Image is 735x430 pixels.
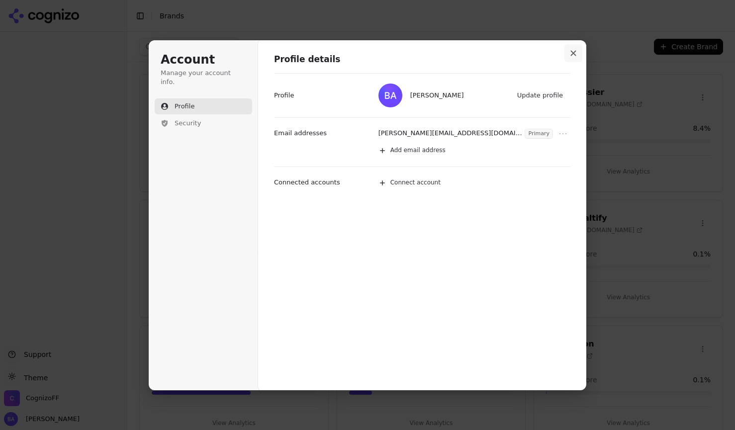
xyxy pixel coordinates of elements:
[161,52,246,68] h1: Account
[512,88,569,103] button: Update profile
[274,54,571,66] h1: Profile details
[557,128,569,140] button: Open menu
[161,69,246,86] p: Manage your account info.
[525,129,552,138] span: Primary
[410,91,464,100] span: [PERSON_NAME]
[564,44,582,62] button: Close modal
[175,119,201,128] span: Security
[378,129,523,139] p: [PERSON_NAME][EMAIL_ADDRESS][DOMAIN_NAME]
[155,115,252,131] button: Security
[390,179,441,187] span: Connect account
[274,178,340,187] p: Connected accounts
[373,143,571,159] button: Add email address
[274,91,294,100] p: Profile
[155,98,252,114] button: Profile
[390,147,446,155] span: Add email address
[274,129,327,138] p: Email addresses
[378,84,402,107] img: Berk Alyeni
[373,175,571,191] button: Connect account
[175,102,194,111] span: Profile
